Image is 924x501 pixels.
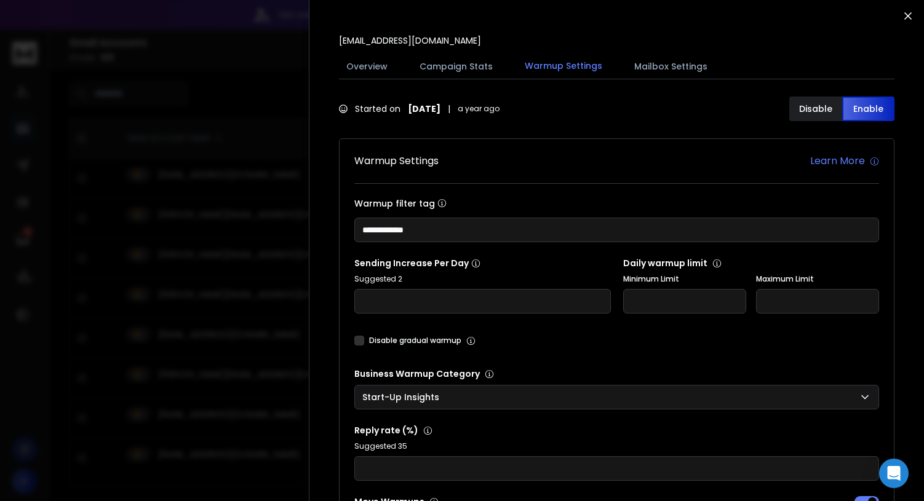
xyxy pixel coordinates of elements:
span: | [448,103,450,115]
button: Mailbox Settings [627,53,715,80]
button: Enable [842,97,895,121]
button: Overview [339,53,395,80]
p: Suggested 35 [354,441,879,451]
div: Open Intercom Messenger [879,459,909,488]
button: Disable [789,97,842,121]
h1: Warmup Settings [354,154,439,168]
p: [EMAIL_ADDRESS][DOMAIN_NAME] [339,34,481,47]
label: Disable gradual warmup [369,336,461,345]
p: Daily warmup limit [623,257,880,269]
p: Sending Increase Per Day [354,257,611,269]
p: Business Warmup Category [354,368,879,380]
p: Start-Up Insights [362,391,444,403]
strong: [DATE] [408,103,440,115]
button: Warmup Settings [517,52,610,81]
button: DisableEnable [789,97,894,121]
button: Campaign Stats [412,53,500,80]
p: Suggested 2 [354,274,611,284]
p: Reply rate (%) [354,424,879,436]
label: Maximum Limit [756,274,879,284]
div: Started on [339,103,500,115]
label: Warmup filter tag [354,199,879,208]
a: Learn More [810,154,879,168]
span: a year ago [458,104,500,114]
label: Minimum Limit [623,274,746,284]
